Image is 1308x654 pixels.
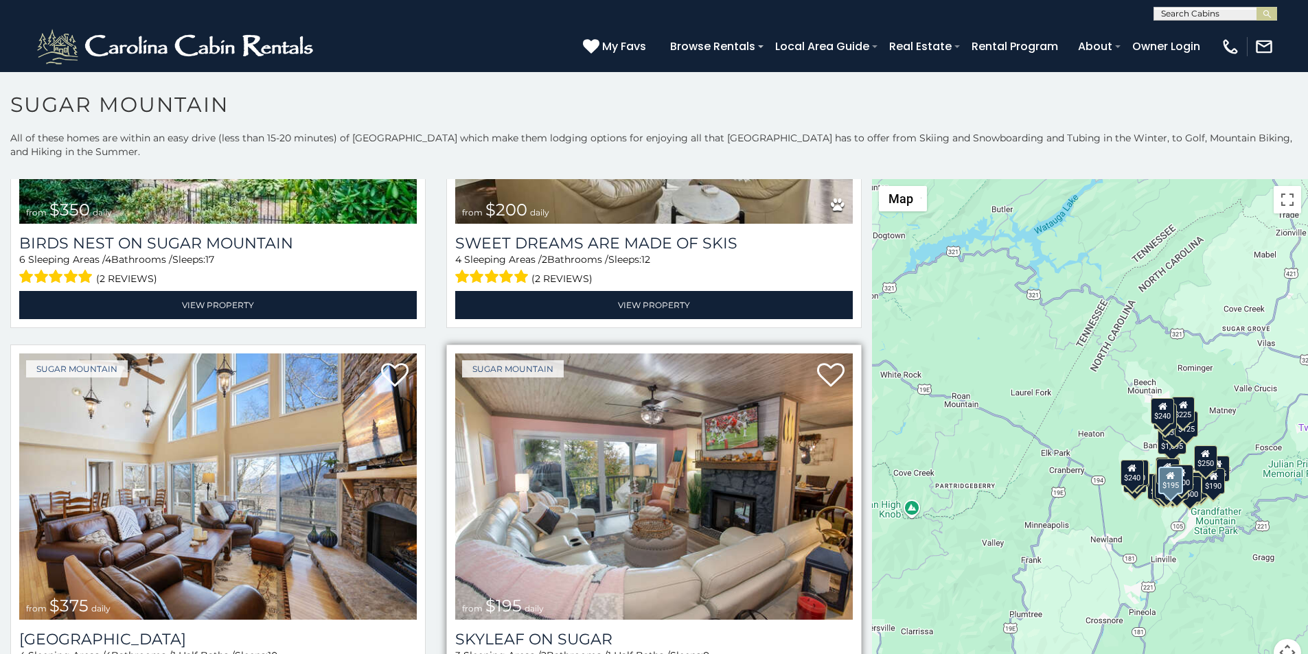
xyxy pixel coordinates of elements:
div: $200 [1170,465,1193,491]
span: 12 [641,253,650,266]
div: $240 [1151,398,1175,424]
a: My Favs [583,38,650,56]
h3: Little Sugar Haven [19,630,417,649]
a: Sugar Mountain [26,360,128,377]
a: Skyleaf on Sugar [455,630,853,649]
span: $350 [49,200,90,220]
span: Map [888,191,913,206]
a: Local Area Guide [768,34,876,58]
span: daily [91,603,111,614]
div: $240 [1121,460,1144,486]
a: Skyleaf on Sugar from $195 daily [455,353,853,620]
div: $175 [1155,473,1178,499]
a: Add to favorites [381,362,409,390]
a: Owner Login [1125,34,1207,58]
span: My Favs [602,38,646,55]
div: $250 [1194,445,1217,471]
span: 17 [205,253,214,266]
img: phone-regular-white.png [1221,37,1240,56]
a: Real Estate [882,34,959,58]
div: $225 [1172,397,1195,423]
span: daily [530,207,549,218]
a: View Property [19,291,417,319]
span: 4 [105,253,111,266]
img: Little Sugar Haven [19,353,417,620]
span: from [462,207,483,218]
span: from [26,207,47,218]
span: 2 [542,253,547,266]
a: Rental Program [965,34,1065,58]
div: $155 [1153,474,1176,500]
span: (2 reviews) [531,270,593,288]
a: [GEOGRAPHIC_DATA] [19,630,417,649]
a: View Property [455,291,853,319]
a: Sugar Mountain [462,360,564,377]
span: from [26,603,47,614]
div: $195 [1158,467,1183,494]
div: $1,095 [1158,428,1186,454]
div: Sleeping Areas / Bathrooms / Sleeps: [455,253,853,288]
span: from [462,603,483,614]
a: Browse Rentals [663,34,762,58]
span: 6 [19,253,25,266]
a: About [1071,34,1119,58]
button: Toggle fullscreen view [1274,186,1301,213]
span: $195 [485,596,522,616]
span: $375 [49,596,89,616]
a: Birds Nest On Sugar Mountain [19,234,417,253]
span: (2 reviews) [96,270,157,288]
span: daily [93,207,112,218]
img: Skyleaf on Sugar [455,353,853,620]
a: Little Sugar Haven from $375 daily [19,353,417,620]
img: White-1-2.png [34,26,319,67]
div: $125 [1175,411,1198,437]
span: $200 [485,200,527,220]
a: Add to favorites [817,362,845,390]
div: $300 [1156,458,1180,484]
div: $190 [1156,457,1179,483]
div: $195 [1185,472,1208,498]
button: Change map style [879,186,927,211]
div: Sleeping Areas / Bathrooms / Sleeps: [19,253,417,288]
a: Sweet Dreams Are Made Of Skis [455,234,853,253]
span: 4 [455,253,461,266]
div: $155 [1206,456,1230,482]
img: mail-regular-white.png [1254,37,1274,56]
div: $190 [1202,468,1226,494]
span: daily [525,603,544,614]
